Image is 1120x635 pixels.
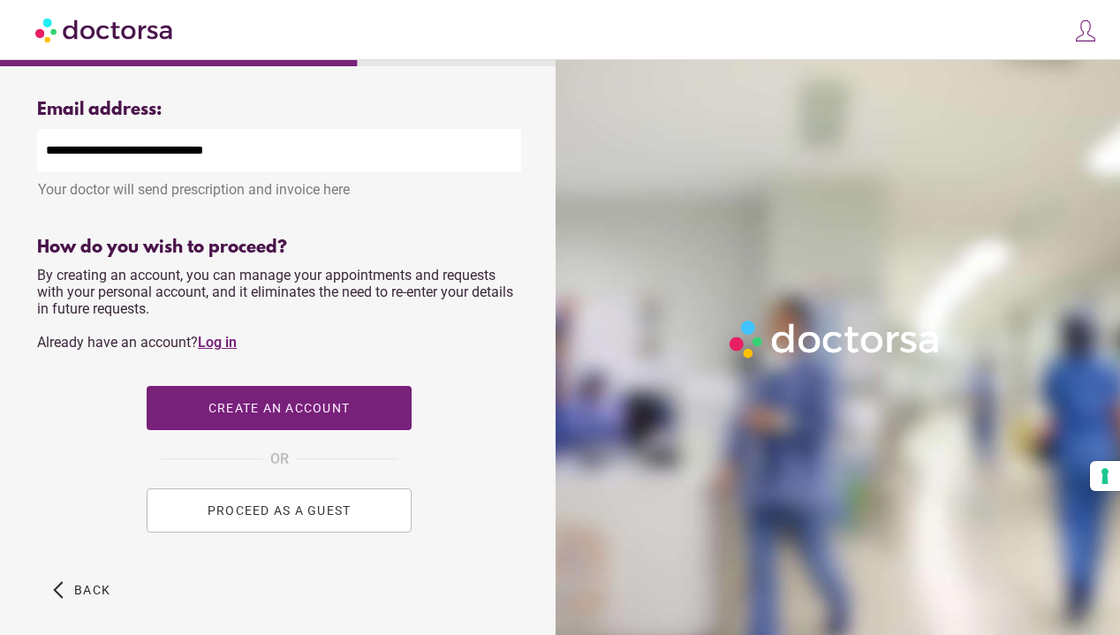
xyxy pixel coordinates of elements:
[35,10,175,49] img: Doctorsa.com
[1073,19,1098,43] img: icons8-customer-100.png
[37,172,521,198] div: Your doctor will send prescription and invoice here
[208,503,352,518] span: PROCEED AS A GUEST
[37,100,521,120] div: Email address:
[270,448,289,471] span: OR
[723,314,948,365] img: Logo-Doctorsa-trans-White-partial-flat.png
[147,488,412,533] button: PROCEED AS A GUEST
[147,386,412,430] button: Create an account
[46,568,117,612] button: arrow_back_ios Back
[74,583,110,597] span: Back
[37,267,513,351] span: By creating an account, you can manage your appointments and requests with your personal account,...
[198,334,237,351] a: Log in
[208,401,350,415] span: Create an account
[1090,461,1120,491] button: Your consent preferences for tracking technologies
[37,238,521,258] div: How do you wish to proceed?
